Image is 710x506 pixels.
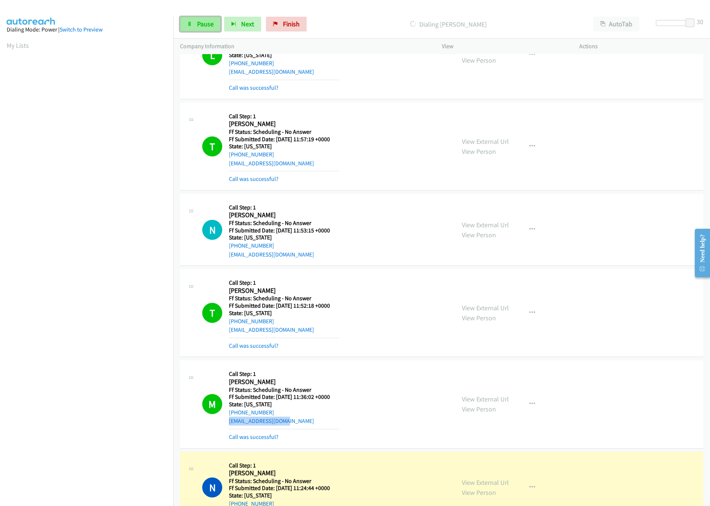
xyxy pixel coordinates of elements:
[462,395,509,403] a: View External Url
[266,17,307,32] a: Finish
[689,224,710,282] iframe: Resource Center
[229,136,339,143] h5: Ff Submitted Date: [DATE] 11:57:19 +0000
[229,234,339,241] h5: State: [US_STATE]
[229,302,339,310] h5: Ff Submitted Date: [DATE] 11:52:18 +0000
[229,160,314,167] a: [EMAIL_ADDRESS][DOMAIN_NAME]
[229,417,314,424] a: [EMAIL_ADDRESS][DOMAIN_NAME]
[202,303,222,323] h1: T
[462,488,496,497] a: View Person
[697,17,703,27] div: 30
[462,221,509,229] a: View External Url
[229,477,339,485] h5: Ff Status: Scheduling - No Answer
[229,113,339,120] h5: Call Step: 1
[229,287,339,295] h2: [PERSON_NAME]
[60,26,103,33] a: Switch to Preview
[462,231,496,239] a: View Person
[7,25,167,34] div: Dialing Mode: Power |
[229,151,274,158] a: [PHONE_NUMBER]
[229,175,279,182] a: Call was successful?
[462,147,496,156] a: View Person
[462,478,509,487] a: View External Url
[229,492,339,499] h5: State: [US_STATE]
[229,401,339,408] h5: State: [US_STATE]
[202,394,222,414] h1: M
[283,20,300,28] span: Finish
[229,204,339,211] h5: Call Step: 1
[229,342,279,349] a: Call was successful?
[462,56,496,65] a: View Person
[229,242,274,249] a: [PHONE_NUMBER]
[229,52,339,59] h5: State: [US_STATE]
[229,386,339,394] h5: Ff Status: Scheduling - No Answer
[202,477,222,497] h1: N
[202,220,222,240] div: The call is yet to be attempted
[229,484,339,492] h5: Ff Submitted Date: [DATE] 11:24:44 +0000
[180,42,429,51] p: Company Information
[229,469,339,477] h2: [PERSON_NAME]
[593,17,639,32] button: AutoTab
[229,433,279,440] a: Call was successful?
[224,17,261,32] button: Next
[317,19,580,29] p: Dialing [PERSON_NAME]
[229,60,274,67] a: [PHONE_NUMBER]
[229,211,339,219] h2: [PERSON_NAME]
[229,128,339,136] h5: Ff Status: Scheduling - No Answer
[7,57,173,409] iframe: Dialpad
[229,251,314,258] a: [EMAIL_ADDRESS][DOMAIN_NAME]
[229,227,339,234] h5: Ff Submitted Date: [DATE] 11:53:15 +0000
[229,219,339,227] h5: Ff Status: Scheduling - No Answer
[229,462,339,469] h5: Call Step: 1
[229,370,339,378] h5: Call Step: 1
[229,326,314,333] a: [EMAIL_ADDRESS][DOMAIN_NAME]
[229,84,279,91] a: Call was successful?
[229,120,339,128] h2: [PERSON_NAME]
[462,314,496,322] a: View Person
[202,220,222,240] h1: N
[442,42,566,51] p: View
[229,143,339,150] h5: State: [US_STATE]
[241,20,254,28] span: Next
[202,45,222,65] h1: L
[229,310,339,317] h5: State: [US_STATE]
[7,41,29,50] a: My Lists
[180,17,221,32] a: Pause
[462,46,509,54] a: View External Url
[229,279,339,287] h5: Call Step: 1
[229,378,339,386] h2: [PERSON_NAME]
[579,42,703,51] p: Actions
[462,304,509,312] a: View External Url
[229,409,274,416] a: [PHONE_NUMBER]
[197,20,214,28] span: Pause
[229,68,314,75] a: [EMAIL_ADDRESS][DOMAIN_NAME]
[202,136,222,156] h1: T
[229,393,339,401] h5: Ff Submitted Date: [DATE] 11:36:02 +0000
[229,318,274,325] a: [PHONE_NUMBER]
[229,295,339,302] h5: Ff Status: Scheduling - No Answer
[462,405,496,413] a: View Person
[462,137,509,146] a: View External Url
